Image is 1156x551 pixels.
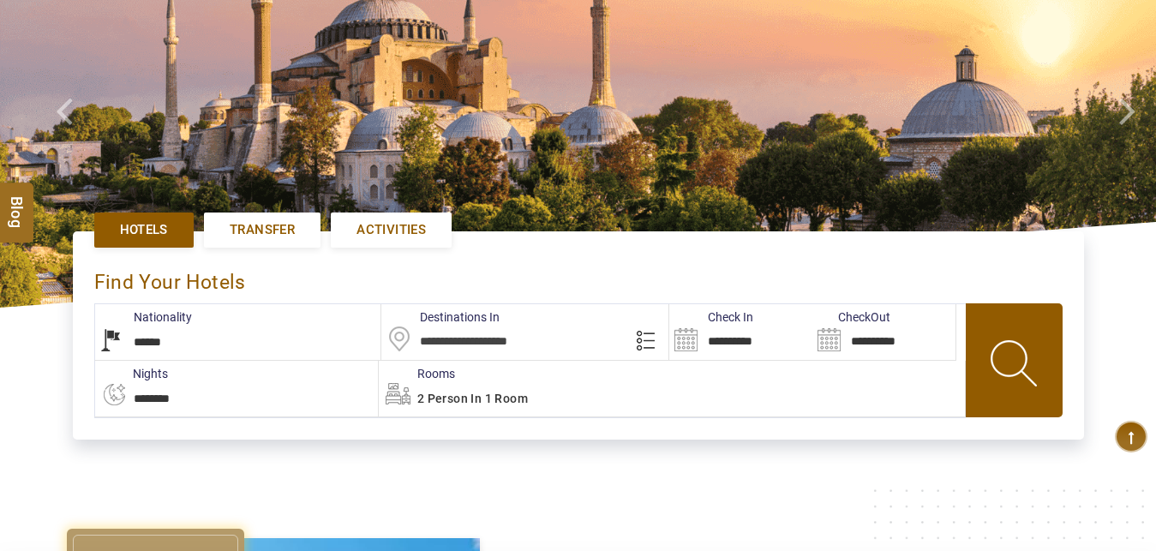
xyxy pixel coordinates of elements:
label: nights [94,365,168,382]
label: CheckOut [812,308,890,326]
div: Find Your Hotels [94,253,1063,303]
input: Search [669,304,812,360]
label: Nationality [95,308,192,326]
span: Hotels [120,221,168,239]
span: 2 Person in 1 Room [417,392,528,405]
label: Check In [669,308,753,326]
span: Activities [356,221,426,239]
a: Hotels [94,213,194,248]
input: Search [812,304,955,360]
span: Blog [6,195,28,210]
label: Rooms [379,365,455,382]
a: Transfer [204,213,320,248]
a: Activities [331,213,452,248]
label: Destinations In [381,308,500,326]
span: Transfer [230,221,295,239]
